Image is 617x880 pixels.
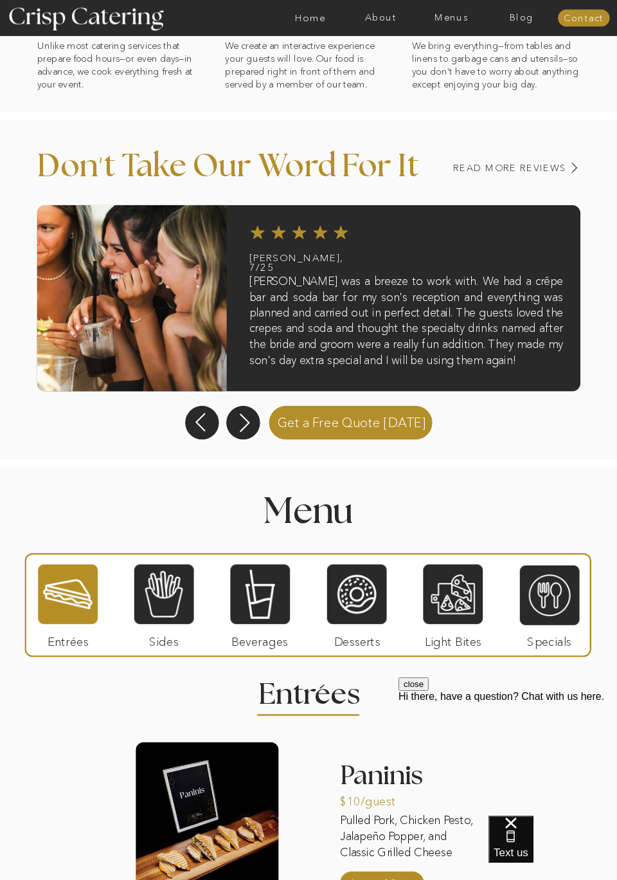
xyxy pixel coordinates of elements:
p: We bring everything—from tables and linens to garbage cans and utensils—so you don’t have to worr... [412,39,580,140]
h3: ' [80,151,122,177]
p: Pulled Pork, Chicken Pesto, Jalapeño Popper, and Classic Grilled Cheese [340,813,483,863]
h2: Entrees [258,680,359,700]
p: Entrées [34,624,102,654]
h2: [PERSON_NAME], 7/25 [249,253,334,273]
p: Sides [130,624,198,654]
p: Don t Take Our Word For It [37,151,445,198]
a: Blog [487,13,557,23]
h3: [PERSON_NAME] was a breeze to work with. We had a crêpe bar and soda bar for my son's reception a... [249,273,563,374]
p: Desserts [323,624,391,654]
a: Menus [416,13,487,23]
h1: Menu [166,494,452,524]
p: Beverages [226,624,294,654]
p: $10/guest [340,784,408,814]
p: Light Bites [419,624,487,654]
a: About [346,13,416,23]
iframe: podium webchat widget bubble [488,816,617,880]
a: Home [275,13,346,23]
p: We create an interactive experience your guests will love. Our food is prepared right in front of... [225,39,393,140]
a: Read MORE REVIEWS [402,163,566,173]
a: Get a Free Quote [DATE] [265,404,438,440]
iframe: podium webchat widget prompt [398,677,617,832]
h3: Paninis [340,763,483,796]
p: Specials [515,624,584,654]
p: Unlike most catering services that prepare food hours—or even days—in advance, we cook everything... [37,39,206,140]
a: Contact [558,14,610,24]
